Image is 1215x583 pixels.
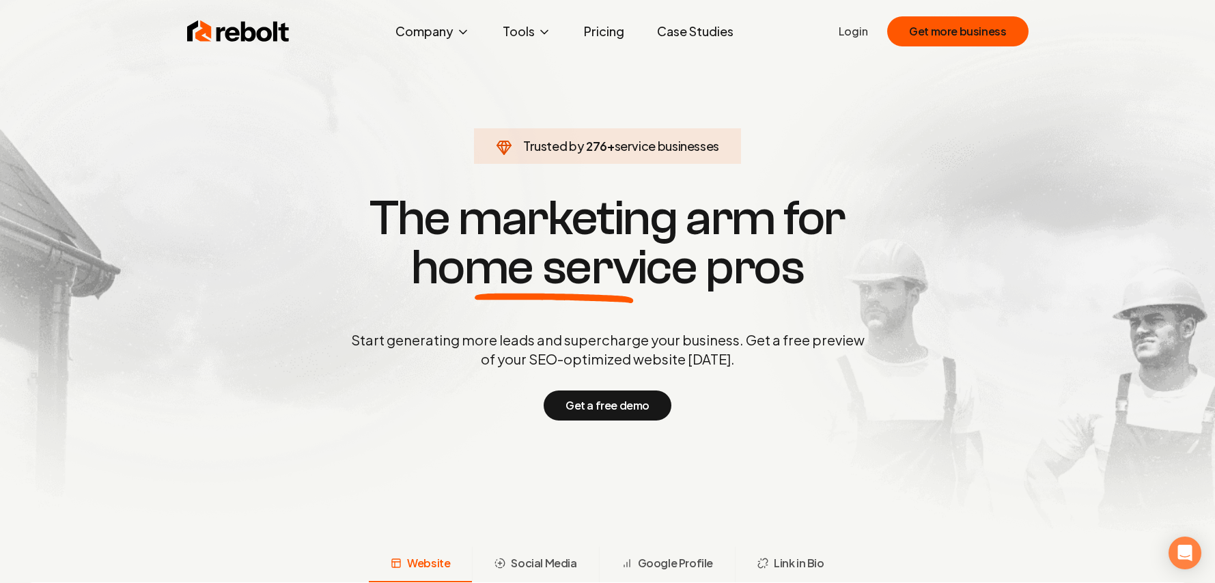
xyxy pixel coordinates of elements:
[411,243,697,292] span: home service
[887,16,1028,46] button: Get more business
[511,555,576,571] span: Social Media
[839,23,868,40] a: Login
[573,18,635,45] a: Pricing
[735,547,846,582] button: Link in Bio
[280,194,936,292] h1: The marketing arm for pros
[638,555,713,571] span: Google Profile
[407,555,450,571] span: Website
[615,138,720,154] span: service businesses
[599,547,735,582] button: Google Profile
[774,555,824,571] span: Link in Bio
[646,18,744,45] a: Case Studies
[1169,537,1201,569] div: Open Intercom Messenger
[492,18,562,45] button: Tools
[607,138,615,154] span: +
[472,547,598,582] button: Social Media
[348,330,867,369] p: Start generating more leads and supercharge your business. Get a free preview of your SEO-optimiz...
[385,18,481,45] button: Company
[187,18,290,45] img: Rebolt Logo
[544,390,671,421] button: Get a free demo
[369,547,472,582] button: Website
[586,137,607,156] span: 276
[523,138,584,154] span: Trusted by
